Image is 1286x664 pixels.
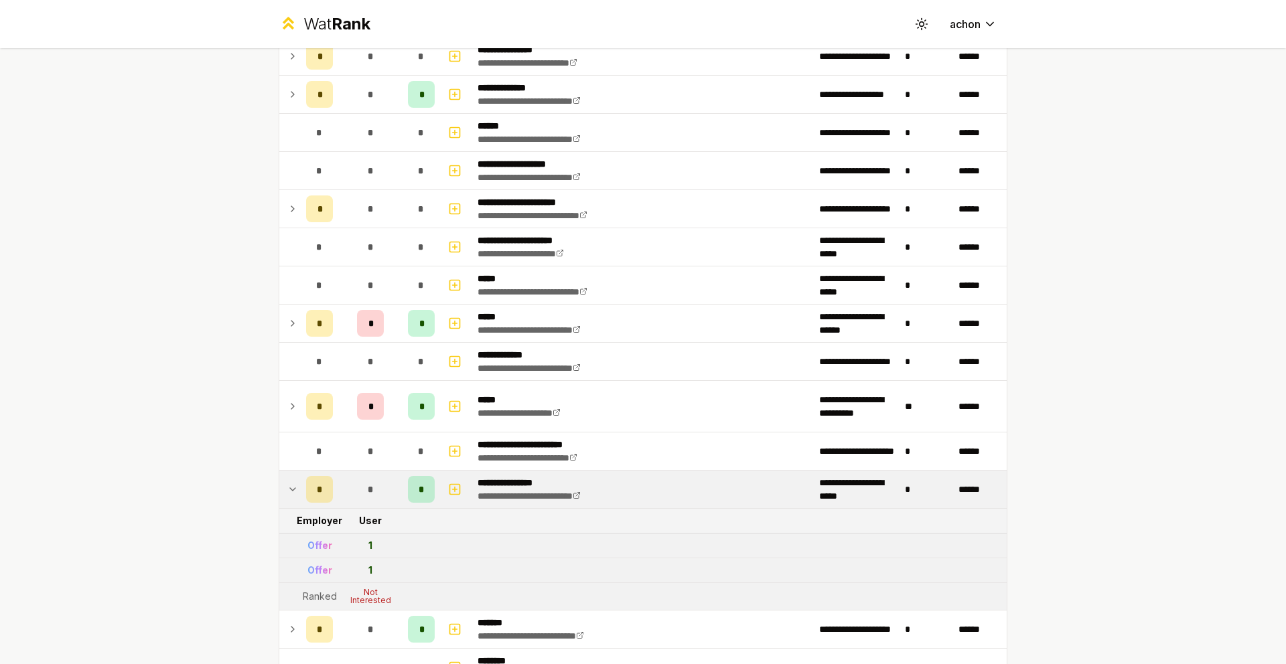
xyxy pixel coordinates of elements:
span: Rank [332,14,370,33]
td: User [338,509,403,533]
td: Employer [301,509,338,533]
span: achon [950,16,981,32]
div: Offer [307,539,332,552]
div: Ranked [303,590,337,603]
div: Not Interested [344,588,397,604]
div: 1 [368,539,372,552]
div: Offer [307,564,332,577]
button: achon [939,12,1007,36]
a: WatRank [279,13,370,35]
div: 1 [368,564,372,577]
div: Wat [303,13,370,35]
